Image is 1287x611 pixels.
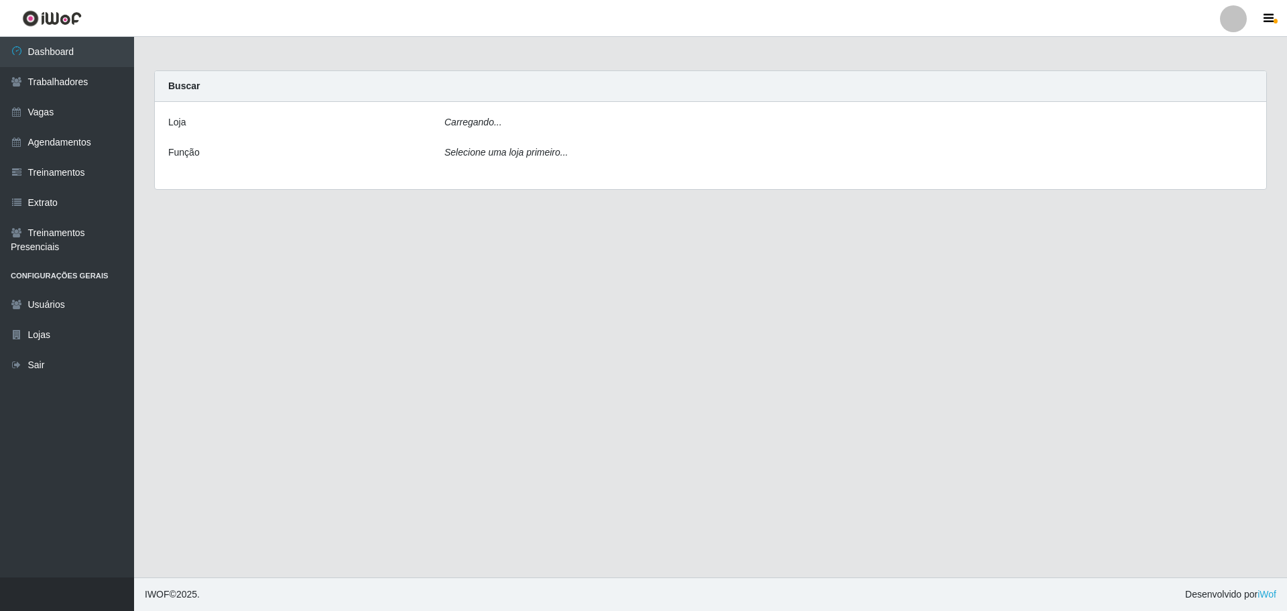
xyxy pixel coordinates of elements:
[444,147,568,158] i: Selecione uma loja primeiro...
[168,80,200,91] strong: Buscar
[145,588,200,602] span: © 2025 .
[22,10,82,27] img: CoreUI Logo
[168,115,186,129] label: Loja
[1258,589,1276,600] a: iWof
[444,117,502,127] i: Carregando...
[168,146,200,160] label: Função
[145,589,170,600] span: IWOF
[1185,588,1276,602] span: Desenvolvido por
